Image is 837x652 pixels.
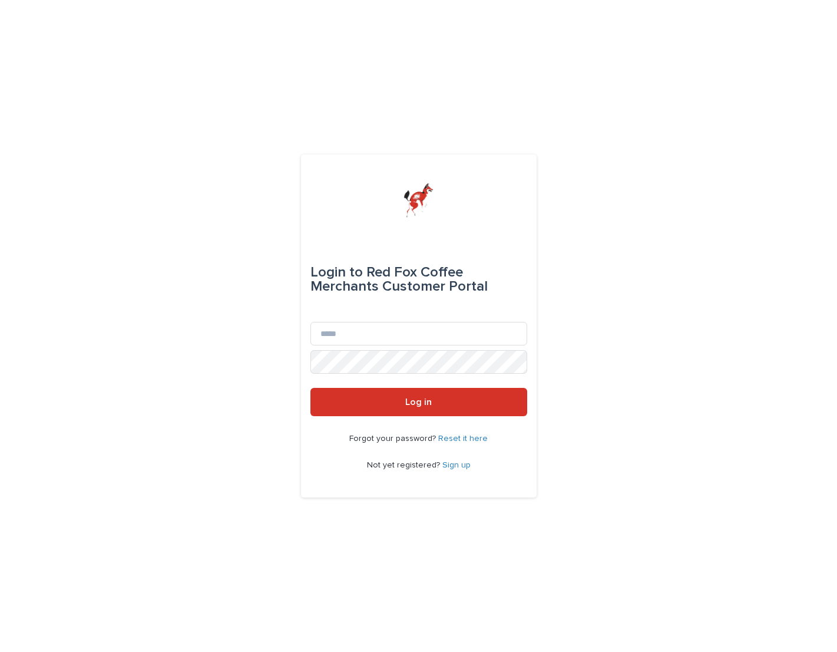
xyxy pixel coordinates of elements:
[310,265,363,279] span: Login to
[438,434,488,443] a: Reset it here
[442,461,471,469] a: Sign up
[349,434,438,443] span: Forgot your password?
[367,461,442,469] span: Not yet registered?
[310,388,527,416] button: Log in
[310,256,527,303] div: Red Fox Coffee Merchants Customer Portal
[403,183,434,218] img: zttTXibQQrCfv9chImQE
[405,397,432,407] span: Log in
